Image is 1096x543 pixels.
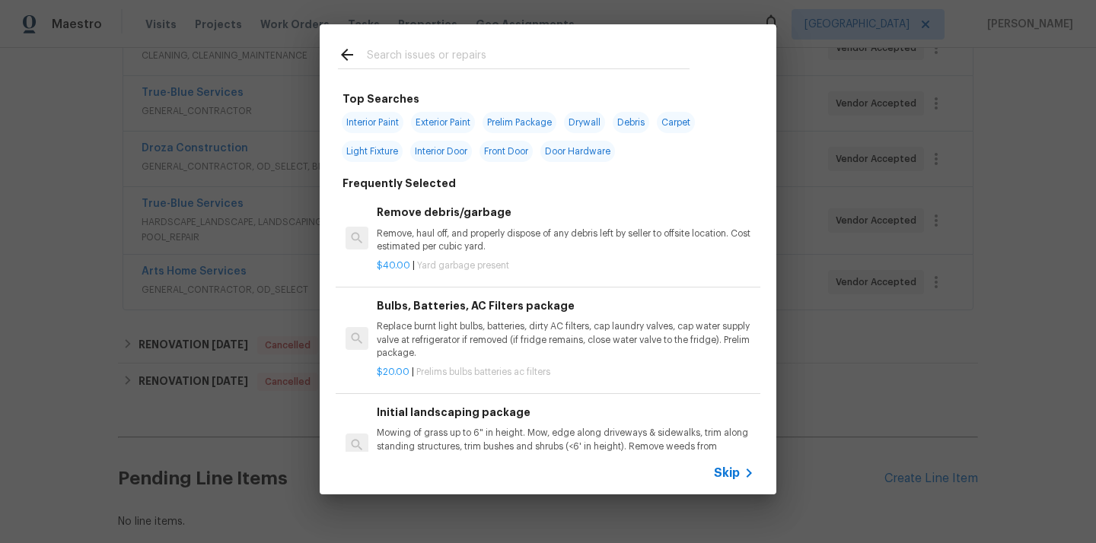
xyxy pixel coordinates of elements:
[564,112,605,133] span: Drywall
[342,90,419,107] h6: Top Searches
[377,227,754,253] p: Remove, haul off, and properly dispose of any debris left by seller to offsite location. Cost est...
[613,112,649,133] span: Debris
[416,367,550,376] span: Prelims bulbs batteries ac filters
[377,367,409,376] span: $20.00
[540,141,615,162] span: Door Hardware
[377,427,754,465] p: Mowing of grass up to 6" in height. Mow, edge along driveways & sidewalks, trim along standing st...
[377,366,754,379] p: |
[714,465,740,481] span: Skip
[342,141,403,162] span: Light Fixture
[411,112,475,133] span: Exterior Paint
[377,259,754,272] p: |
[377,204,754,221] h6: Remove debris/garbage
[479,141,533,162] span: Front Door
[342,175,456,192] h6: Frequently Selected
[377,404,754,421] h6: Initial landscaping package
[367,46,690,68] input: Search issues or repairs
[342,112,403,133] span: Interior Paint
[657,112,695,133] span: Carpet
[377,297,754,314] h6: Bulbs, Batteries, AC Filters package
[417,261,509,270] span: Yard garbage present
[483,112,556,133] span: Prelim Package
[377,320,754,359] p: Replace burnt light bulbs, batteries, dirty AC filters, cap laundry valves, cap water supply valv...
[377,261,410,270] span: $40.00
[410,141,472,162] span: Interior Door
